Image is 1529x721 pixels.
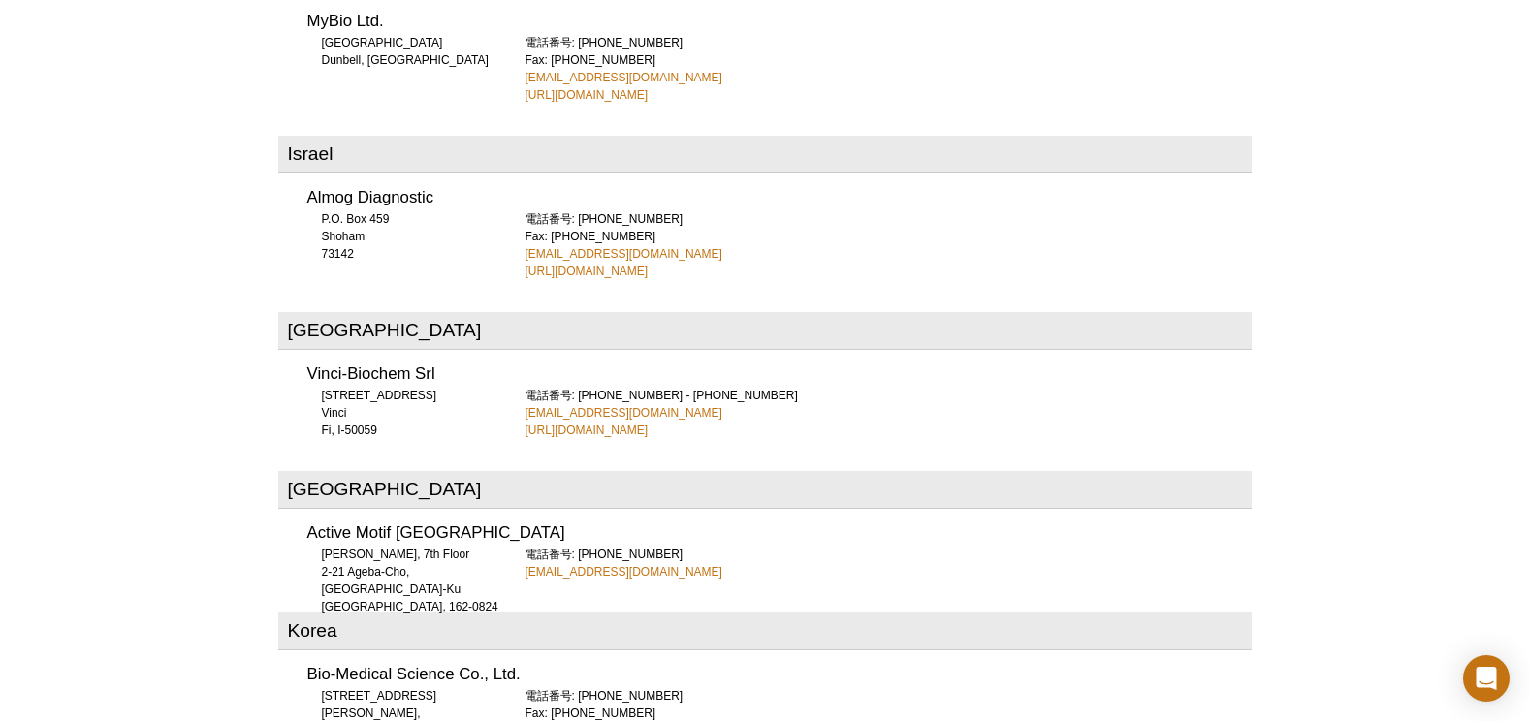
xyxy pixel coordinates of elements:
a: [URL][DOMAIN_NAME] [526,263,649,280]
div: 電話番号: [PHONE_NUMBER] - [PHONE_NUMBER] [526,387,1252,439]
h2: [GEOGRAPHIC_DATA] [278,471,1252,509]
h3: Vinci-Biochem Srl [307,366,1252,383]
div: 電話番号: [PHONE_NUMBER] Fax: [PHONE_NUMBER] [526,34,1252,104]
a: [URL][DOMAIN_NAME] [526,86,649,104]
div: [STREET_ADDRESS] Vinci Fi, I-50059 [307,387,501,439]
h3: Almog Diagnostic [307,190,1252,206]
div: 電話番号: [PHONE_NUMBER] [526,546,1252,580]
h2: Korea [278,612,1252,650]
h2: Israel [278,136,1252,173]
div: Open Intercom Messenger [1463,655,1510,702]
div: [PERSON_NAME], 7th Floor 2-21 Ageba-Cho, [GEOGRAPHIC_DATA]-Ku [GEOGRAPHIC_DATA], 162-0824 [307,546,501,615]
a: [EMAIL_ADDRESS][DOMAIN_NAME] [526,563,722,580]
div: P.O. Box 459 Shoham 73142 [307,210,501,263]
h3: Bio-Medical Science Co., Ltd. [307,667,1252,683]
div: [GEOGRAPHIC_DATA] Dunbell, [GEOGRAPHIC_DATA] [307,34,501,69]
a: [URL][DOMAIN_NAME] [526,422,649,439]
h3: MyBio Ltd. [307,14,1252,30]
h2: [GEOGRAPHIC_DATA] [278,312,1252,350]
a: [EMAIL_ADDRESS][DOMAIN_NAME] [526,69,722,86]
a: [EMAIL_ADDRESS][DOMAIN_NAME] [526,245,722,263]
h3: Active Motif [GEOGRAPHIC_DATA] [307,525,1252,542]
div: 電話番号: [PHONE_NUMBER] Fax: [PHONE_NUMBER] [526,210,1252,280]
a: [EMAIL_ADDRESS][DOMAIN_NAME] [526,404,722,422]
